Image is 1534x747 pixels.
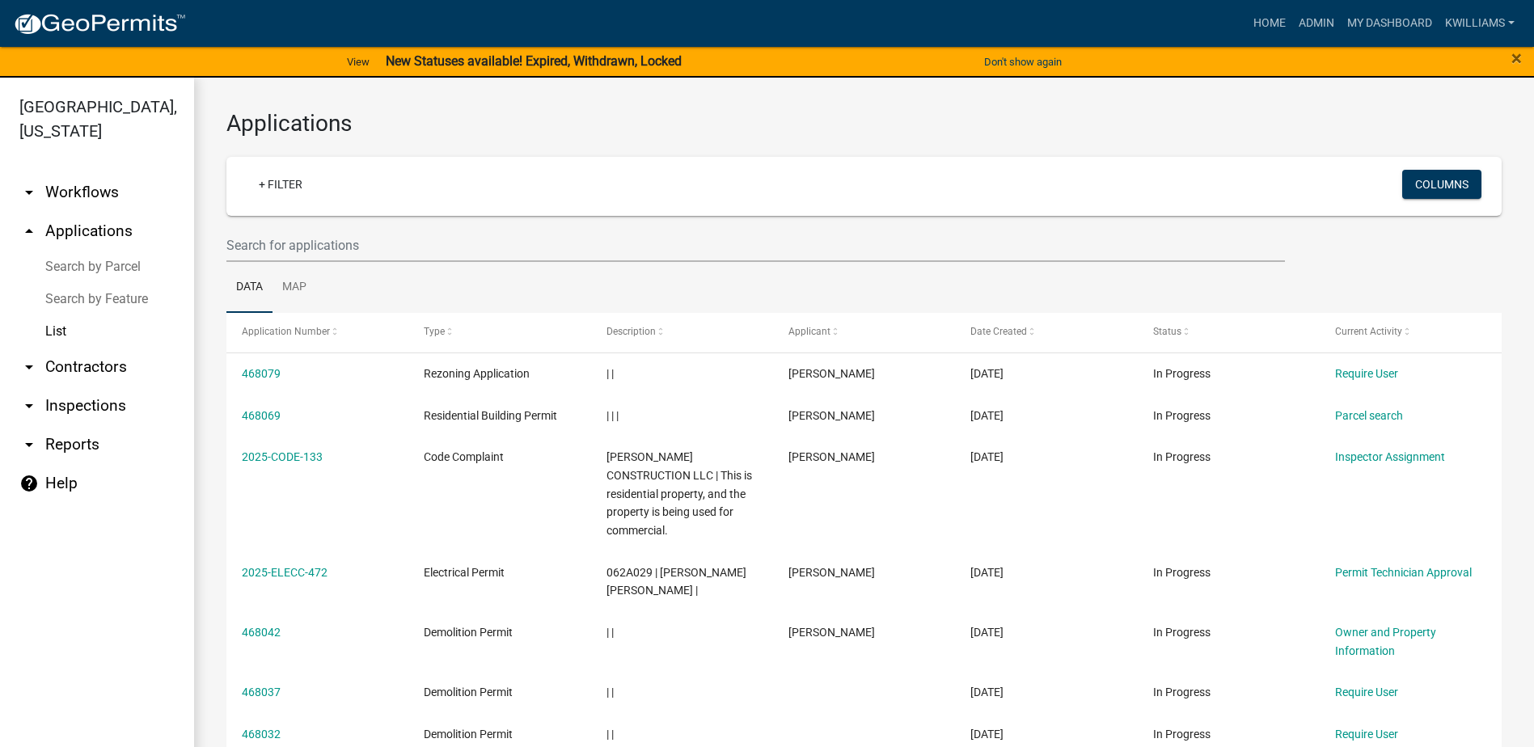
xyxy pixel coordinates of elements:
[424,566,505,579] span: Electrical Permit
[606,367,614,380] span: | |
[1153,728,1211,741] span: In Progress
[424,728,513,741] span: Demolition Permit
[1402,170,1481,199] button: Columns
[1247,8,1292,39] a: Home
[1335,409,1403,422] a: Parcel search
[226,229,1285,262] input: Search for applications
[970,450,1004,463] span: 08/22/2025
[1511,49,1522,68] button: Close
[19,357,39,377] i: arrow_drop_down
[19,222,39,241] i: arrow_drop_up
[970,626,1004,639] span: 08/22/2025
[424,626,513,639] span: Demolition Permit
[408,313,590,352] datatable-header-cell: Type
[788,566,875,579] span: Kristina
[788,367,875,380] span: Dorothy Evans
[606,566,746,597] span: 062A029 | COLLINS JENNIFER BARKER |
[606,686,614,698] span: | |
[424,686,513,698] span: Demolition Permit
[1335,626,1436,657] a: Owner and Property Information
[1153,566,1211,579] span: In Progress
[273,262,316,314] a: Map
[424,326,445,337] span: Type
[788,626,875,639] span: Douglas B Romine
[788,326,830,337] span: Applicant
[788,450,875,463] span: Dorothy Evans
[1153,626,1211,639] span: In Progress
[1335,566,1472,579] a: Permit Technician Approval
[1320,313,1502,352] datatable-header-cell: Current Activity
[970,326,1027,337] span: Date Created
[1341,8,1439,39] a: My Dashboard
[19,435,39,454] i: arrow_drop_down
[1335,367,1398,380] a: Require User
[970,728,1004,741] span: 08/22/2025
[242,450,323,463] a: 2025-CODE-133
[242,566,328,579] a: 2025-ELECC-472
[606,728,614,741] span: | |
[19,396,39,416] i: arrow_drop_down
[591,313,773,352] datatable-header-cell: Description
[226,110,1502,137] h3: Applications
[19,474,39,493] i: help
[424,450,504,463] span: Code Complaint
[1439,8,1521,39] a: kwilliams
[242,686,281,698] a: 468037
[242,728,281,741] a: 468032
[1335,450,1445,463] a: Inspector Assignment
[970,409,1004,422] span: 08/22/2025
[970,686,1004,698] span: 08/22/2025
[424,367,530,380] span: Rezoning Application
[242,367,281,380] a: 468079
[606,626,614,639] span: | |
[1153,450,1211,463] span: In Progress
[788,409,875,422] span: Melinda Landrum
[226,313,408,352] datatable-header-cell: Application Number
[242,626,281,639] a: 468042
[606,326,656,337] span: Description
[970,367,1004,380] span: 08/22/2025
[242,409,281,422] a: 468069
[955,313,1137,352] datatable-header-cell: Date Created
[386,53,682,69] strong: New Statuses available! Expired, Withdrawn, Locked
[970,566,1004,579] span: 08/22/2025
[340,49,376,75] a: View
[606,409,619,422] span: | | |
[1335,686,1398,698] a: Require User
[19,183,39,202] i: arrow_drop_down
[246,170,315,199] a: + Filter
[1292,8,1341,39] a: Admin
[242,326,330,337] span: Application Number
[424,409,557,422] span: Residential Building Permit
[226,262,273,314] a: Data
[1335,728,1398,741] a: Require User
[1335,326,1402,337] span: Current Activity
[606,450,752,537] span: CASSIDY CONSTRUCTION LLC | This is residential property, and the property is being used for comme...
[978,49,1068,75] button: Don't show again
[1153,326,1181,337] span: Status
[1153,686,1211,698] span: In Progress
[1153,367,1211,380] span: In Progress
[1511,47,1522,70] span: ×
[773,313,955,352] datatable-header-cell: Applicant
[1153,409,1211,422] span: In Progress
[1137,313,1319,352] datatable-header-cell: Status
